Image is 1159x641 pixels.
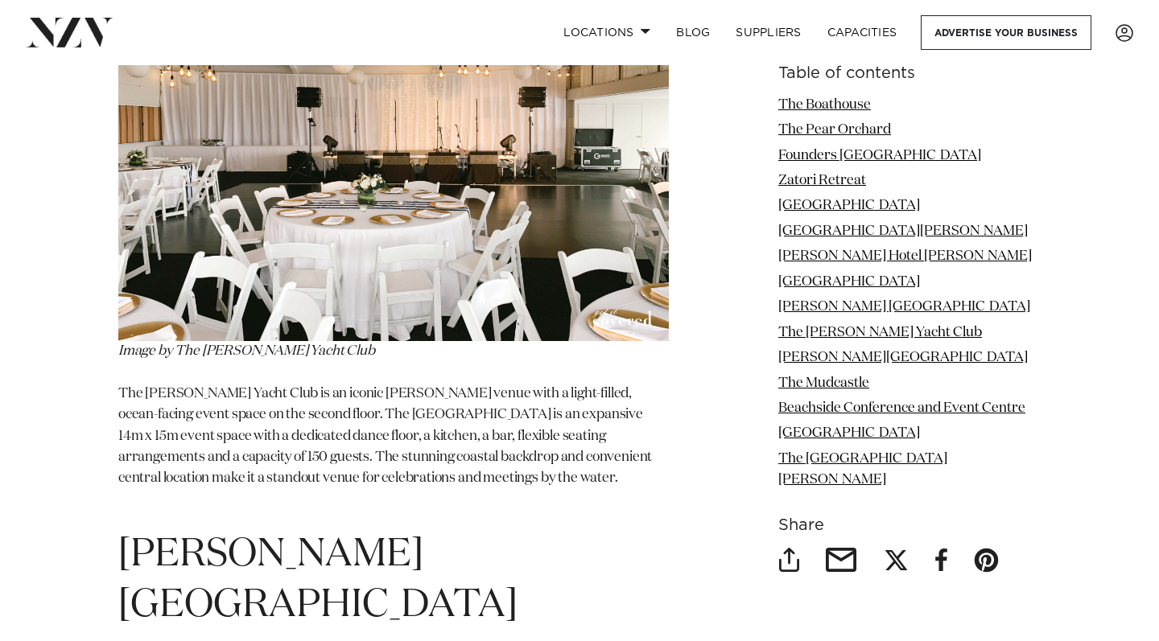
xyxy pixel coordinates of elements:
span: [PERSON_NAME][GEOGRAPHIC_DATA] [118,536,518,625]
a: [GEOGRAPHIC_DATA][PERSON_NAME] [778,224,1028,238]
a: [GEOGRAPHIC_DATA] [778,427,920,441]
h6: Table of contents [778,65,1041,82]
a: Capacities [815,15,910,50]
a: [PERSON_NAME][GEOGRAPHIC_DATA] [778,351,1028,364]
a: Beachside Conference and Event Centre [778,401,1025,415]
a: The [PERSON_NAME] Yacht Club [778,326,982,339]
a: The Pear Orchard [778,123,891,137]
a: [GEOGRAPHIC_DATA] [778,275,920,289]
a: The Mudcastle [778,376,869,390]
span: Image by The [PERSON_NAME] Yacht Club [118,344,375,358]
a: [PERSON_NAME] [GEOGRAPHIC_DATA] [778,301,1030,314]
a: Locations [551,15,663,50]
a: Founders [GEOGRAPHIC_DATA] [778,149,981,162]
a: The [GEOGRAPHIC_DATA][PERSON_NAME] [778,452,947,487]
a: BLOG [663,15,723,50]
img: nzv-logo.png [26,18,113,47]
a: Zatori Retreat [778,174,866,187]
a: Advertise your business [921,15,1091,50]
a: [GEOGRAPHIC_DATA] [778,199,920,213]
h6: Share [778,517,1041,534]
a: The Boathouse [778,98,871,112]
a: [PERSON_NAME] Hotel [PERSON_NAME] [778,250,1032,264]
a: SUPPLIERS [723,15,814,50]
